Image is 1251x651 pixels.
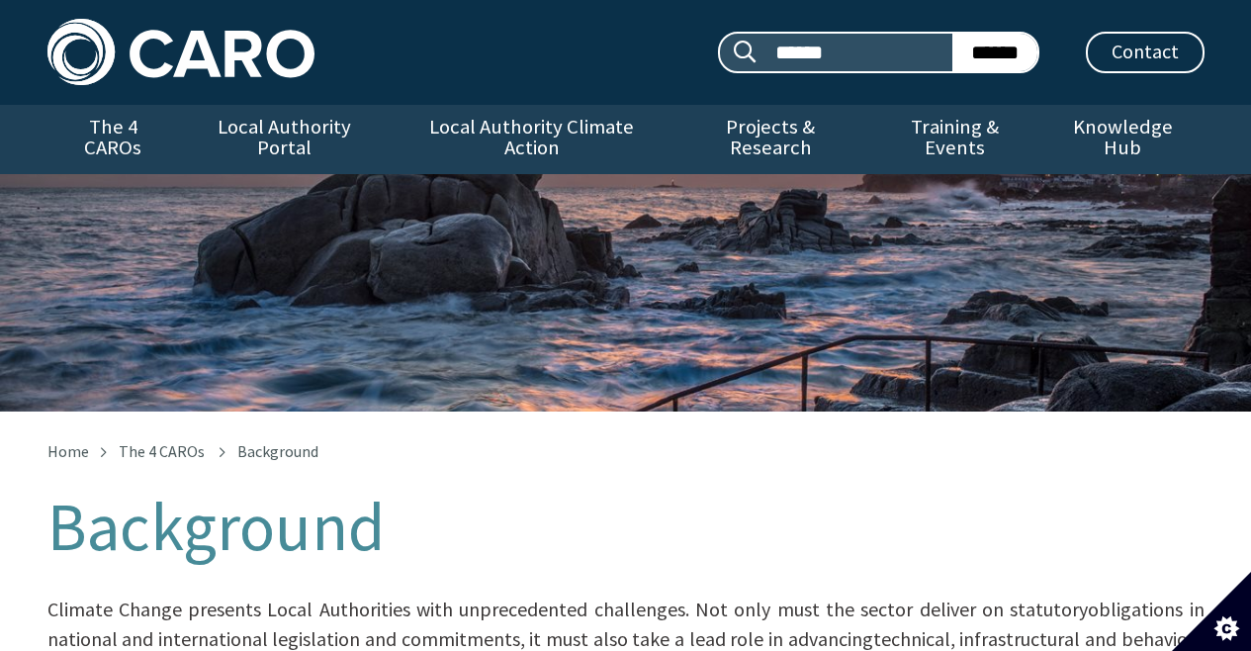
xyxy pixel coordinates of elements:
[119,441,205,461] a: The 4 CAROs
[47,491,1205,564] h1: Background
[391,105,672,174] a: Local Authority Climate Action
[1172,572,1251,651] button: Set cookie preferences
[672,105,868,174] a: Projects & Research
[47,597,1089,621] span: Climate Change presents Local Authorities with unprecedented challenges. Not only must the sector...
[179,105,391,174] a: Local Authority Portal
[47,19,314,85] img: Caro logo
[47,441,89,461] a: Home
[237,441,318,461] span: Background
[47,105,179,174] a: The 4 CAROs
[1086,32,1205,73] a: Contact
[1041,105,1204,174] a: Knowledge Hub
[868,105,1041,174] a: Training & Events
